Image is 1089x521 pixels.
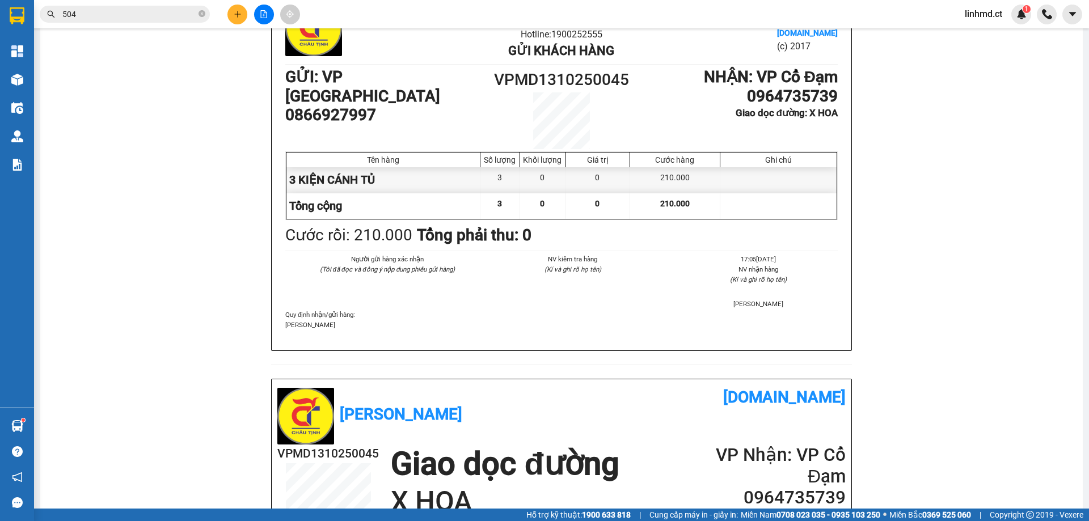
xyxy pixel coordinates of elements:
span: close-circle [199,10,205,17]
b: Giao dọc đường: X HOA [736,107,838,118]
li: Hotline: 1900252555 [377,27,745,41]
h2: VP Nhận: VP Cổ Đạm [710,444,846,488]
b: [PERSON_NAME] [340,405,462,423]
span: copyright [1026,511,1034,519]
b: Tổng phải thu: 0 [417,226,531,244]
div: 210.000 [630,167,720,193]
button: aim [280,5,300,24]
li: (c) 2017 [777,39,838,53]
span: 1 [1024,5,1028,13]
span: caret-down [1067,9,1078,19]
li: NV kiểm tra hàng [493,254,652,264]
li: Hotline: 1900252555 [106,42,474,56]
img: logo-vxr [10,7,24,24]
div: Cước rồi : 210.000 [285,223,412,248]
i: (Tôi đã đọc và đồng ý nộp dung phiếu gửi hàng) [320,265,455,273]
div: 3 [480,167,520,193]
div: 0 [520,167,565,193]
span: Miền Bắc [889,509,971,521]
span: ⚪️ [883,512,887,517]
img: warehouse-icon [11,102,23,114]
img: solution-icon [11,159,23,171]
span: Hỗ trợ kỹ thuật: [526,509,631,521]
span: 3 [497,199,502,208]
div: Khối lượng [523,155,562,164]
img: logo.jpg [14,14,71,71]
span: search [47,10,55,18]
b: Gửi khách hàng [508,44,614,58]
h2: 0964735739 [710,487,846,509]
li: Người gửi hàng xác nhận [308,254,466,264]
button: file-add [254,5,274,24]
li: [PERSON_NAME] [679,299,838,309]
div: Số lượng [483,155,517,164]
sup: 1 [22,418,25,422]
h1: 0866927997 [285,105,492,125]
span: 210.000 [660,199,690,208]
span: aim [286,10,294,18]
span: | [639,509,641,521]
span: | [980,509,981,521]
strong: 1900 633 818 [582,510,631,519]
span: message [12,497,23,508]
b: [DOMAIN_NAME] [777,28,838,37]
span: question-circle [12,446,23,457]
h1: X HOA [391,484,619,520]
h1: Giao dọc đường [391,444,619,484]
img: dashboard-icon [11,45,23,57]
h1: VPMD1310250045 [492,67,631,92]
p: [PERSON_NAME] [285,320,838,330]
span: 0 [595,199,600,208]
li: 17:05[DATE] [679,254,838,264]
b: NHẬN : VP Cổ Đạm [704,67,838,86]
input: Tìm tên, số ĐT hoặc mã đơn [62,8,196,20]
b: [DOMAIN_NAME] [723,388,846,406]
li: Cổ Đạm, xã [GEOGRAPHIC_DATA], [GEOGRAPHIC_DATA] [106,28,474,42]
b: GỬI : VP [GEOGRAPHIC_DATA] [285,67,440,105]
span: 0 [540,199,544,208]
img: warehouse-icon [11,420,23,432]
span: Tổng cộng [289,199,342,213]
i: (Kí và ghi rõ họ tên) [730,276,787,283]
div: Tên hàng [289,155,477,164]
span: file-add [260,10,268,18]
sup: 1 [1023,5,1031,13]
span: close-circle [199,9,205,20]
span: notification [12,472,23,482]
strong: 0708 023 035 - 0935 103 250 [776,510,880,519]
span: plus [234,10,242,18]
li: NV nhận hàng [679,264,838,274]
div: Cước hàng [633,155,717,164]
img: icon-new-feature [1016,9,1027,19]
span: Miền Nam [741,509,880,521]
div: 3 KIỆN CÁNH TỦ [286,167,480,193]
strong: 0369 525 060 [922,510,971,519]
div: Quy định nhận/gửi hàng : [285,310,838,330]
b: GỬI : VP [GEOGRAPHIC_DATA] [14,82,169,120]
div: Ghi chú [723,155,834,164]
img: phone-icon [1042,9,1052,19]
h2: VPMD1310250045 [277,444,379,463]
button: plus [227,5,247,24]
img: warehouse-icon [11,130,23,142]
i: (Kí và ghi rõ họ tên) [544,265,601,273]
div: 0 [565,167,630,193]
span: Cung cấp máy in - giấy in: [649,509,738,521]
img: warehouse-icon [11,74,23,86]
button: caret-down [1062,5,1082,24]
span: linhmd.ct [956,7,1011,21]
div: Giá trị [568,155,627,164]
img: logo.jpg [277,388,334,444]
h1: 0964735739 [631,87,838,106]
